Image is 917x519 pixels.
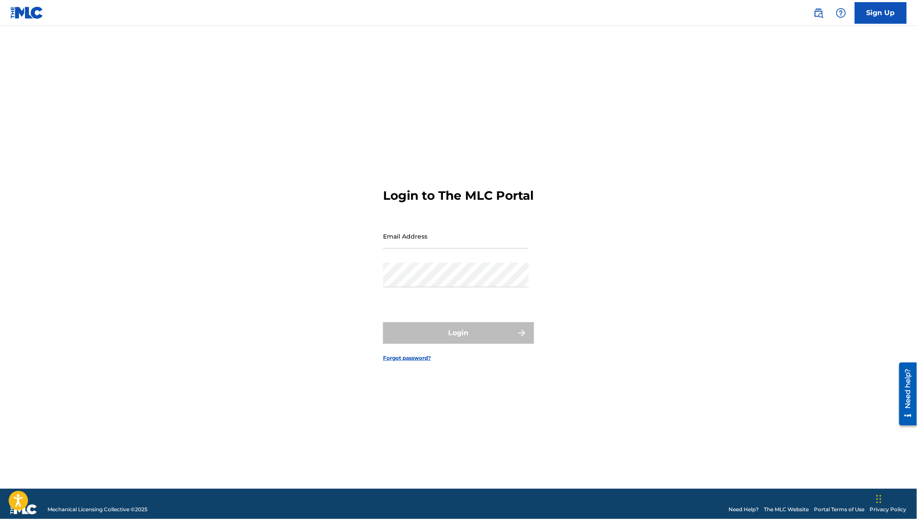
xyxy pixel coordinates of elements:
[47,506,148,513] span: Mechanical Licensing Collective © 2025
[836,8,846,18] img: help
[870,506,907,513] a: Privacy Policy
[383,188,534,203] h3: Login to The MLC Portal
[383,354,431,362] a: Forgot password?
[729,506,759,513] a: Need Help?
[832,4,850,22] div: Help
[874,478,917,519] iframe: Chat Widget
[893,359,917,429] iframe: Resource Center
[876,486,882,512] div: Drag
[10,6,44,19] img: MLC Logo
[10,504,37,515] img: logo
[813,8,824,18] img: search
[855,2,907,24] a: Sign Up
[764,506,809,513] a: The MLC Website
[814,506,865,513] a: Portal Terms of Use
[810,4,827,22] a: Public Search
